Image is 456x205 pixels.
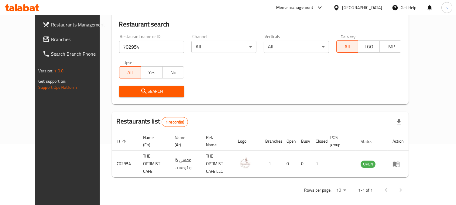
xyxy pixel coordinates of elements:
span: Get support on: [38,77,66,85]
button: TGO [358,40,380,53]
span: All [122,68,139,77]
span: Status [361,138,380,145]
span: ID [117,138,128,145]
td: 1 [260,151,282,177]
span: Restaurants Management [51,21,107,28]
button: No [162,66,184,78]
div: OPEN [361,161,375,168]
label: Upsell [123,60,135,64]
input: Search for restaurant name or ID.. [119,41,184,53]
div: [GEOGRAPHIC_DATA] [342,4,382,11]
button: Yes [141,66,163,78]
div: Menu [393,160,404,168]
div: Menu-management [276,4,314,11]
span: All [339,42,356,51]
a: Support.OpsPlatform [38,83,77,91]
span: Name (En) [143,134,163,148]
span: POS group [330,134,348,148]
div: All [191,41,256,53]
span: 1.0.0 [54,67,63,75]
span: TGO [361,42,377,51]
a: Branches [38,32,111,47]
span: Search Branch Phone [51,50,107,57]
th: Branches [260,132,282,151]
td: 702954 [112,151,139,177]
span: Yes [143,68,160,77]
th: Open [282,132,296,151]
button: All [336,40,358,53]
span: s [446,4,448,11]
td: مقهي ذا اوبتيمست [170,151,201,177]
td: 1 [311,151,325,177]
div: Rows per page: [334,186,348,195]
button: Search [119,86,184,97]
td: 0 [296,151,311,177]
table: enhanced table [112,132,409,177]
div: All [264,41,329,53]
span: Name (Ar) [175,134,194,148]
div: Export file [392,115,406,129]
td: THE OPTIMIST CAFE LLC [201,151,233,177]
th: Logo [233,132,260,151]
label: Delivery [341,34,356,39]
span: OPEN [361,161,375,168]
span: Version: [38,67,53,75]
span: TMP [382,42,399,51]
img: THE OPTIMIST CAFE [238,155,253,170]
span: Search [124,88,179,95]
th: Busy [296,132,311,151]
a: Search Branch Phone [38,47,111,61]
td: 0 [282,151,296,177]
p: Rows per page: [304,186,331,194]
span: Branches [51,36,107,43]
span: Ref. Name [206,134,225,148]
h2: Restaurants list [117,117,188,127]
td: THE OPTIMIST CAFE [139,151,170,177]
a: Restaurants Management [38,17,111,32]
div: Total records count [162,117,188,127]
th: Closed [311,132,325,151]
button: TMP [379,40,401,53]
span: 1 record(s) [162,119,188,125]
p: 1-1 of 1 [358,186,373,194]
span: No [165,68,182,77]
th: Action [388,132,409,151]
button: All [119,66,141,78]
h2: Restaurant search [119,20,401,29]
